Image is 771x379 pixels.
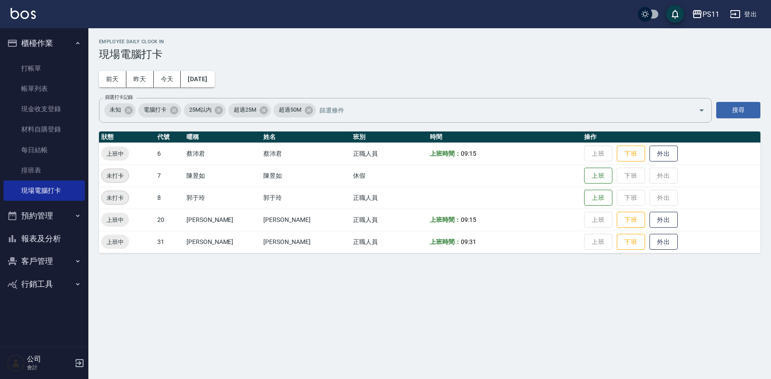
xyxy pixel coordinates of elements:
button: 行銷工具 [4,273,85,296]
span: 25M以內 [184,105,217,114]
td: 正職人員 [351,209,428,231]
button: 下班 [617,212,645,228]
a: 帳單列表 [4,79,85,99]
button: 預約管理 [4,204,85,227]
input: 篩選條件 [317,102,683,118]
td: 正職人員 [351,231,428,253]
span: 09:31 [461,238,476,245]
div: 25M以內 [184,103,226,117]
button: save [666,5,684,23]
button: 昨天 [126,71,154,87]
th: 代號 [155,131,184,143]
span: 超過25M [228,105,262,114]
b: 上班時間： [430,150,461,157]
td: 陳昱如 [184,165,261,187]
th: 操作 [582,131,760,143]
td: 蔡沛君 [184,143,261,165]
td: 郭于玲 [184,187,261,209]
img: Logo [11,8,36,19]
span: 上班中 [101,149,129,158]
td: 蔡沛君 [261,143,351,165]
td: 郭于玲 [261,187,351,209]
td: 8 [155,187,184,209]
span: 09:15 [461,216,476,223]
a: 每日結帳 [4,140,85,160]
button: 前天 [99,71,126,87]
button: 下班 [617,234,645,250]
button: 今天 [154,71,181,87]
p: 會計 [27,364,72,371]
a: 打帳單 [4,58,85,79]
div: PS11 [703,9,719,20]
th: 姓名 [261,131,351,143]
td: [PERSON_NAME] [184,231,261,253]
b: 上班時間： [430,238,461,245]
th: 班別 [351,131,428,143]
button: Open [695,103,709,117]
a: 排班表 [4,160,85,180]
td: 正職人員 [351,143,428,165]
img: Person [7,354,25,372]
span: 電腦打卡 [138,105,172,114]
span: 未知 [104,105,126,114]
span: 未打卡 [102,193,129,203]
button: PS11 [688,5,723,23]
button: 上班 [584,190,612,206]
td: 20 [155,209,184,231]
div: 超過25M [228,103,271,117]
div: 未知 [104,103,136,117]
th: 時間 [428,131,581,143]
span: 超過50M [273,105,307,114]
a: 現場電腦打卡 [4,180,85,201]
button: 登出 [726,6,760,23]
span: 上班中 [101,215,129,225]
button: 櫃檯作業 [4,32,85,55]
td: 31 [155,231,184,253]
td: 陳昱如 [261,165,351,187]
td: 6 [155,143,184,165]
button: 外出 [649,212,678,228]
span: 未打卡 [102,171,129,180]
div: 電腦打卡 [138,103,181,117]
a: 材料自購登錄 [4,119,85,139]
b: 上班時間： [430,216,461,223]
span: 上班中 [101,237,129,247]
button: [DATE] [181,71,214,87]
span: 09:15 [461,150,476,157]
td: 7 [155,165,184,187]
h3: 現場電腦打卡 [99,48,760,60]
a: 現金收支登錄 [4,99,85,119]
td: [PERSON_NAME] [184,209,261,231]
button: 下班 [617,146,645,162]
h5: 公司 [27,355,72,364]
td: [PERSON_NAME] [261,209,351,231]
label: 篩選打卡記錄 [105,94,133,101]
button: 上班 [584,168,612,184]
button: 外出 [649,146,678,162]
button: 搜尋 [716,102,760,118]
td: 休假 [351,165,428,187]
th: 暱稱 [184,131,261,143]
div: 超過50M [273,103,316,117]
th: 狀態 [99,131,155,143]
td: [PERSON_NAME] [261,231,351,253]
td: 正職人員 [351,187,428,209]
button: 外出 [649,234,678,250]
button: 報表及分析 [4,227,85,250]
h2: Employee Daily Clock In [99,39,760,45]
button: 客戶管理 [4,250,85,273]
